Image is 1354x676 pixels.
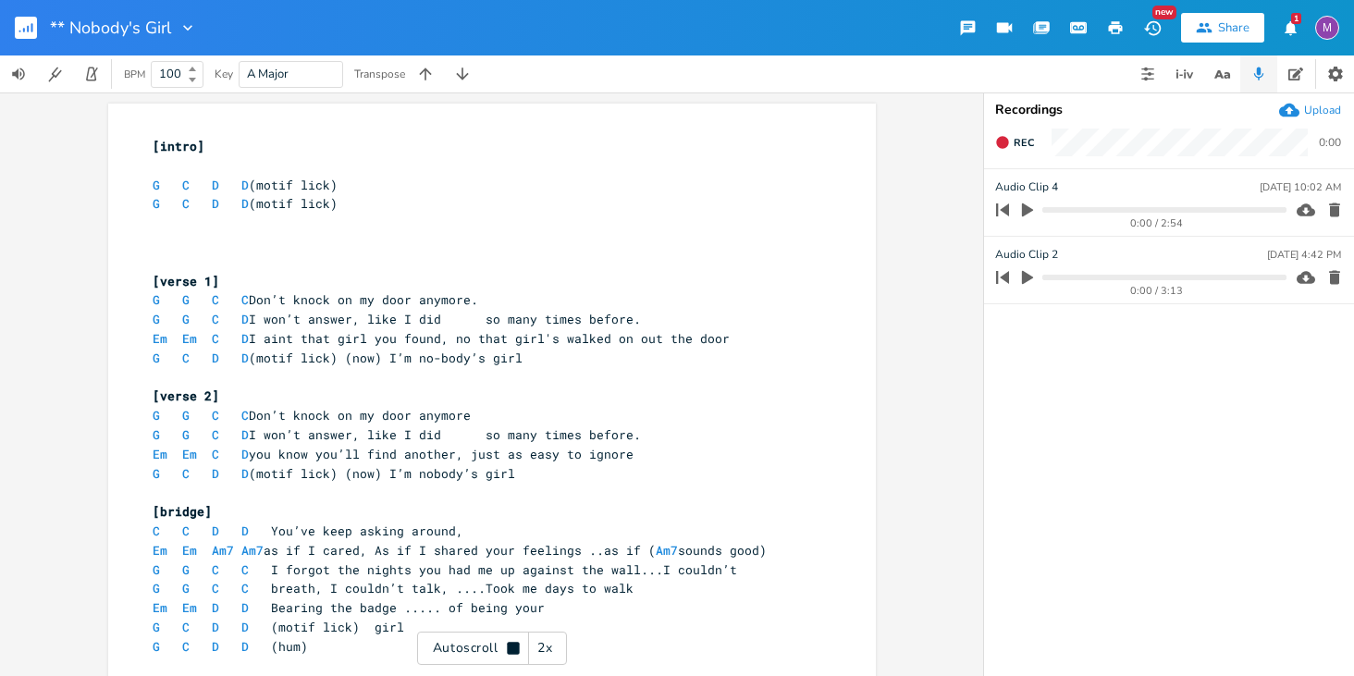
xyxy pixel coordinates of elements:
span: G [153,291,160,308]
span: G [153,407,160,424]
span: Em [153,599,167,616]
span: Em [153,330,167,347]
span: C [241,291,249,308]
span: you know you’ll find another, just as easy to ignore [153,446,634,462]
span: C [182,638,190,655]
span: G [182,561,190,578]
span: D [241,350,249,366]
span: A Major [247,66,289,82]
span: D [241,638,249,655]
span: Rec [1014,136,1034,150]
span: D [241,446,249,462]
span: D [212,350,219,366]
span: [intro] [153,138,204,154]
span: D [212,465,219,482]
span: D [212,619,219,635]
span: I won’t answer, like I did so many times before. [153,311,641,327]
span: G [153,195,160,212]
span: D [212,195,219,212]
button: Share [1181,13,1264,43]
span: ** Nobody's Girl [50,19,171,36]
span: C [212,580,219,596]
div: [DATE] 4:42 PM [1267,250,1341,260]
span: C [212,561,219,578]
span: C [182,195,190,212]
span: D [241,426,249,443]
button: Rec [988,128,1041,157]
span: D [241,522,249,539]
span: G [182,426,190,443]
span: G [182,580,190,596]
span: D [212,177,219,193]
span: G [153,350,160,366]
span: C [182,177,190,193]
div: New [1152,6,1176,19]
div: 2x [529,632,562,665]
span: (motif lick) (now) I’m nobody’s girl [153,465,515,482]
span: C [212,426,219,443]
div: 0:00 / 3:13 [1028,286,1286,296]
span: C [212,330,219,347]
span: I won’t answer, like I did so many times before. [153,426,641,443]
span: Em [182,599,197,616]
div: Transpose [354,68,405,80]
span: Am7 [212,542,234,559]
span: breath, I couldn’t talk, ....Took me days to walk [153,580,634,596]
button: 1 [1272,11,1309,44]
span: C [182,619,190,635]
div: 1 [1291,13,1301,24]
span: C [182,350,190,366]
span: Bearing the badge ..... of being your [153,599,545,616]
span: D [212,599,219,616]
span: G [153,426,160,443]
span: Em [153,542,167,559]
span: Em [153,446,167,462]
span: G [153,561,160,578]
span: D [241,465,249,482]
span: D [241,599,249,616]
span: G [182,407,190,424]
span: (motif lick) (now) I’m no-body’s girl [153,350,523,366]
span: G [153,638,160,655]
span: C [182,465,190,482]
span: Audio Clip 2 [995,246,1058,264]
div: BPM [124,69,145,80]
span: I forgot the nights you had me up against the wall...I couldn’t [153,561,745,578]
span: D [241,619,249,635]
span: C [241,580,249,596]
span: Audio Clip 4 [995,178,1058,196]
span: C [212,311,219,327]
span: G [153,177,160,193]
span: G [153,580,160,596]
span: You’ve keep asking around, [153,522,463,539]
span: C [241,561,249,578]
span: C [182,522,190,539]
span: D [241,195,249,212]
span: Em [182,446,197,462]
span: D [241,177,249,193]
span: [bridge] [153,503,212,520]
span: D [212,638,219,655]
div: 0:00 [1319,137,1341,148]
span: C [241,407,249,424]
button: M [1315,6,1339,49]
span: Don’t knock on my door anymore [153,407,471,424]
span: C [212,407,219,424]
span: [verse 2] [153,387,219,404]
span: C [153,522,160,539]
span: C [212,446,219,462]
div: [DATE] 10:02 AM [1260,182,1341,192]
div: Autoscroll [417,632,567,665]
span: as if I cared, As if I shared your feelings ..as if ( sounds good) [153,542,767,559]
div: Upload [1304,103,1341,117]
span: D [241,311,249,327]
span: (motif lick) [153,195,338,212]
span: D [241,330,249,347]
span: G [182,291,190,308]
span: D [212,522,219,539]
span: G [182,311,190,327]
button: New [1134,11,1171,44]
div: melindameshad [1315,16,1339,40]
div: Recordings [995,104,1343,117]
span: G [153,619,160,635]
